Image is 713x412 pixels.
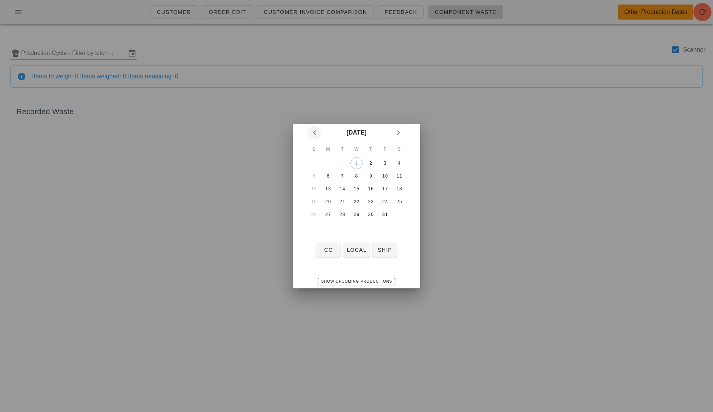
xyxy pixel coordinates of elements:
div: 3 [379,161,391,166]
button: 22 [350,196,363,208]
div: 11 [393,173,405,179]
button: 23 [365,196,377,208]
div: 1 [351,161,362,166]
div: 28 [336,212,348,217]
div: 22 [350,199,363,204]
th: S [307,142,321,156]
div: 25 [393,199,405,204]
button: 20 [322,196,334,208]
button: 31 [379,208,391,221]
button: 17 [379,183,391,195]
div: 24 [379,199,391,204]
button: 7 [336,170,348,182]
div: 10 [379,173,391,179]
button: local [343,243,369,257]
div: 30 [365,212,377,217]
button: 30 [365,208,377,221]
button: 13 [322,183,334,195]
div: 17 [379,186,391,191]
button: 1 [350,157,363,169]
button: 21 [336,196,348,208]
button: ship [373,243,397,257]
button: 4 [393,157,405,169]
span: local [346,247,366,253]
button: 11 [393,170,405,182]
div: 2 [365,161,377,166]
button: 8 [350,170,363,182]
button: 18 [393,183,405,195]
span: CC [319,247,337,253]
button: CC [316,243,340,257]
div: 6 [322,173,334,179]
button: 29 [350,208,363,221]
span: Show Upcoming Productions [321,279,392,283]
div: 29 [350,212,363,217]
button: 16 [365,183,377,195]
div: 15 [350,186,363,191]
div: 4 [393,161,405,166]
th: F [378,142,392,156]
div: 8 [350,173,363,179]
span: ship [376,247,394,253]
div: 27 [322,212,334,217]
button: 27 [322,208,334,221]
div: 20 [322,199,334,204]
button: 24 [379,196,391,208]
div: 7 [336,173,348,179]
button: 28 [336,208,348,221]
th: S [392,142,406,156]
div: 21 [336,199,348,204]
button: Show Upcoming Productions [318,278,396,285]
th: M [321,142,335,156]
button: 9 [365,170,377,182]
div: 14 [336,186,348,191]
button: 15 [350,183,363,195]
button: Next month [392,126,405,139]
button: 10 [379,170,391,182]
button: Previous month [308,126,321,139]
button: 14 [336,183,348,195]
button: 6 [322,170,334,182]
div: 13 [322,186,334,191]
th: T [364,142,378,156]
button: 25 [393,196,405,208]
th: T [335,142,349,156]
th: W [350,142,363,156]
div: 9 [365,173,377,179]
div: 31 [379,212,391,217]
button: 3 [379,157,391,169]
button: 2 [365,157,377,169]
div: 18 [393,186,405,191]
div: 16 [365,186,377,191]
div: 23 [365,199,377,204]
button: [DATE] [343,126,369,140]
